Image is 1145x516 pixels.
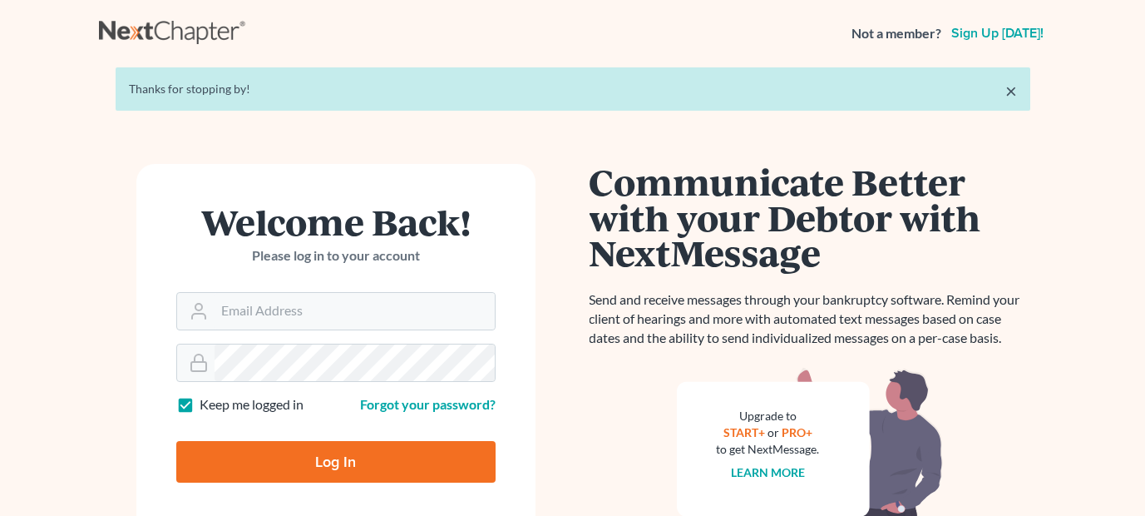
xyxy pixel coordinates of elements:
a: Learn more [731,465,805,479]
strong: Not a member? [851,24,941,43]
p: Please log in to your account [176,246,496,265]
a: × [1005,81,1017,101]
a: PRO+ [782,425,812,439]
div: to get NextMessage. [717,441,820,458]
h1: Welcome Back! [176,204,496,240]
div: Thanks for stopping by! [129,81,1017,97]
span: or [767,425,779,439]
input: Log In [176,441,496,483]
p: Send and receive messages through your bankruptcy software. Remind your client of hearings and mo... [590,290,1030,348]
a: Sign up [DATE]! [948,27,1047,40]
a: START+ [723,425,765,439]
input: Email Address [215,293,495,330]
label: Keep me logged in [200,395,304,414]
h1: Communicate Better with your Debtor with NextMessage [590,164,1030,270]
a: Forgot your password? [360,396,496,412]
div: Upgrade to [717,408,820,424]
